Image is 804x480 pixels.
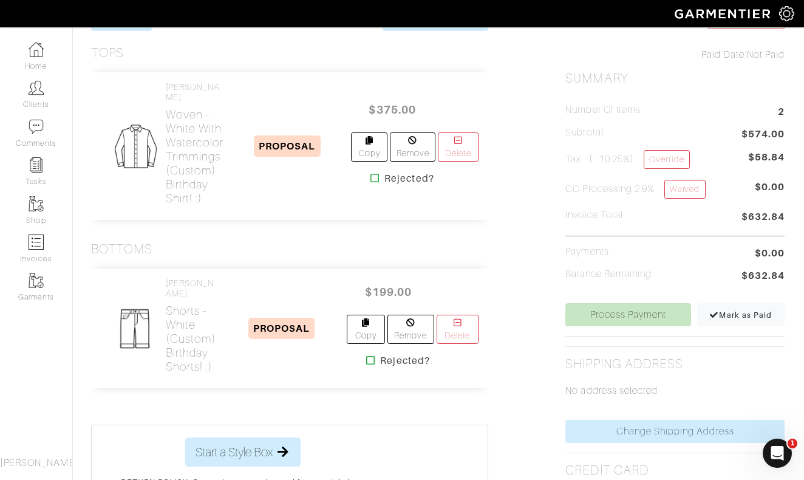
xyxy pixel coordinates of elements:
[166,108,224,205] h2: Woven - White with watercolor trimmings (Custom) Birthday Shirt! :)
[748,150,785,165] span: $58.84
[565,105,641,116] h5: Number of Items
[565,71,785,86] h2: Summary
[565,150,689,169] h5: Tax ( : 10.25%)
[565,127,603,139] h5: Subtotal
[565,210,623,221] h5: Invoice Total
[778,105,785,121] span: 2
[565,357,683,372] h2: Shipping Address
[565,269,652,280] h5: Balance Remaining
[111,121,160,172] img: Mens_Woven-3af304f0b202ec9cb0a26b9503a50981a6fda5c95ab5ec1cadae0dbe11e5085a.png
[565,246,608,258] h5: Payments
[741,127,785,143] span: $574.00
[788,439,797,448] span: 1
[438,132,478,162] a: Delete
[565,383,785,398] p: No address selected
[196,443,273,461] span: Start a Style Box
[384,171,434,186] strong: Rejected?
[380,354,429,368] strong: Rejected?
[91,242,152,257] h3: Bottoms
[29,273,44,288] img: garments-icon-b7da505a4dc4fd61783c78ac3ca0ef83fa9d6f193b1c9dc38574b1d14d53ca28.png
[166,82,224,205] a: [PERSON_NAME] Woven - White with watercolor trimmings (Custom)Birthday Shirt! :)
[390,132,435,162] a: Remove
[356,97,429,123] span: $375.00
[352,279,424,305] span: $199.00
[351,132,387,162] a: Copy
[248,318,315,339] span: PROPOSAL
[29,235,44,250] img: orders-icon-0abe47150d42831381b5fb84f609e132dff9fe21cb692f30cb5eec754e2cba89.png
[565,463,649,478] h2: Credit Card
[29,80,44,95] img: clients-icon-6bae9207a08558b7cb47a8932f037763ab4055f8c8b6bfacd5dc20c3e0201464.png
[664,180,705,199] a: Waived
[437,315,479,344] a: Delete
[669,3,779,24] img: garmentier-logo-header-white-b43fb05a5012e4ada735d5af1a66efaba907eab6374d6393d1fbf88cb4ef424d.png
[565,180,705,199] h5: CC Processing 2.9%
[185,437,301,467] button: Start a Style Box
[254,135,320,157] span: PROPOSAL
[565,420,785,443] a: Change Shipping Address
[697,303,785,326] a: Mark as Paid
[110,303,161,354] img: Mens_Shorts-f136485501b9877a5e340266200ad76874c73f16d5d0b6e635c5969117491a42.png
[709,310,772,320] span: Mark as Paid
[166,278,216,299] h4: [PERSON_NAME]
[779,6,794,21] img: gear-icon-white-bd11855cb880d31180b6d7d6211b90ccbf57a29d726f0c71d8c61bd08dd39cc2.png
[565,303,690,326] a: Process Payment
[701,49,747,60] span: Paid Date:
[91,46,124,61] h3: Tops
[166,304,216,374] h2: Shorts - White (Custom) Birthday Shorts! :)
[755,246,785,261] span: $0.00
[29,119,44,134] img: comment-icon-a0a6a9ef722e966f86d9cbdc48e553b5cf19dbc54f86b18d962a5391bc8f6eb6.png
[29,42,44,57] img: dashboard-icon-dbcd8f5a0b271acd01030246c82b418ddd0df26cd7fceb0bd07c9910d44c42f6.png
[29,196,44,211] img: garments-icon-b7da505a4dc4fd61783c78ac3ca0ef83fa9d6f193b1c9dc38574b1d14d53ca28.png
[763,439,792,468] iframe: Intercom live chat
[741,269,785,285] span: $632.84
[644,150,689,169] a: Override
[166,82,224,103] h4: [PERSON_NAME]
[166,278,216,374] a: [PERSON_NAME] Shorts - White (Custom)Birthday Shorts! :)
[387,315,434,344] a: Remove
[755,180,785,204] span: $0.00
[347,315,384,344] a: Copy
[29,157,44,173] img: reminder-icon-8004d30b9f0a5d33ae49ab947aed9ed385cf756f9e5892f1edd6e32f2345188e.png
[565,47,785,62] div: Not Paid
[741,210,785,226] span: $632.84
